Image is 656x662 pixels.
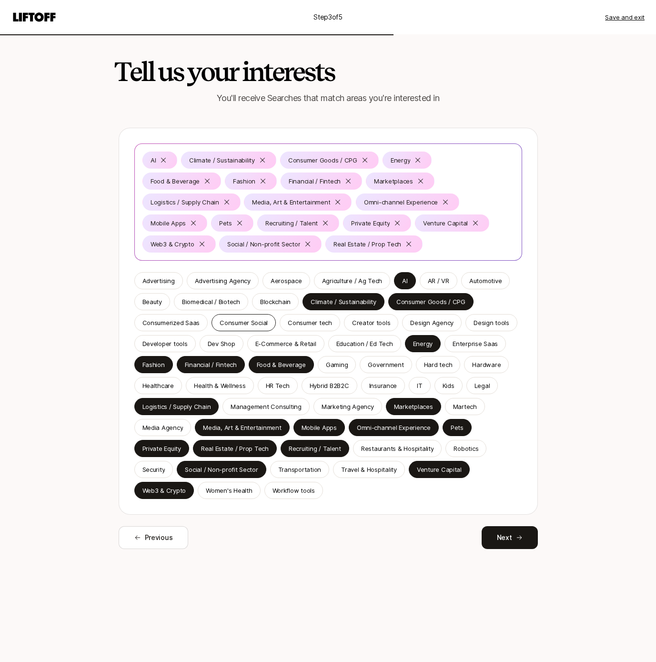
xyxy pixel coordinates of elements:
[142,381,174,390] p: Healthcare
[313,11,343,23] p: Step 3 of 5
[352,318,391,327] p: Creator tools
[322,276,383,285] p: Agriculture / Ag Tech
[357,423,431,432] p: Omni-channel Experience
[260,297,291,306] p: Blockchain
[310,381,349,390] div: Hybrid B2B2C
[302,423,337,432] p: Mobile Apps
[219,218,232,228] p: Pets
[443,381,454,390] p: Kids
[288,155,357,165] p: Consumer Goods / CPG
[185,465,258,474] div: Social / Non-profit Sector
[341,465,397,474] p: Travel & Hospitality
[195,276,251,285] div: Advertising Agency
[272,486,315,495] p: Workflow tools
[364,197,438,207] p: Omni-channel Experience
[142,423,183,432] p: Media Agency
[252,197,330,207] div: Media, Art & Entertainment
[151,176,200,186] div: Food & Beverage
[265,218,318,228] div: Recruiting / Talent
[142,276,175,285] p: Advertising
[151,218,186,228] p: Mobile Apps
[361,444,434,453] div: Restaurants & Hospitality
[454,444,478,453] p: Robotics
[402,276,407,285] p: AI
[266,381,290,390] p: HR Tech
[482,526,538,549] button: Next
[142,339,188,348] p: Developer tools
[336,339,393,348] p: Education / Ed Tech
[289,176,341,186] p: Financial / Fintech
[182,297,240,306] div: Biomedical / Biotech
[145,532,173,543] span: Previous
[322,402,374,411] p: Marketing Agency
[396,297,465,306] p: Consumer Goods / CPG
[351,218,390,228] p: Private Equity
[142,297,162,306] p: Beauty
[189,155,255,165] div: Climate / Sustainability
[374,176,413,186] div: Marketplaces
[428,276,449,285] div: AR / VR
[391,155,410,165] p: Energy
[271,276,302,285] div: Aerospace
[469,276,502,285] p: Automotive
[474,318,509,327] p: Design tools
[410,318,454,327] p: Design Agency
[142,402,211,411] div: Logistics / Supply Chain
[151,197,219,207] p: Logistics / Supply Chain
[453,402,477,411] div: Martech
[451,423,464,432] p: Pets
[231,402,302,411] p: Management Consulting
[151,155,156,165] p: AI
[185,360,237,369] div: Financial / Fintech
[142,318,200,327] p: Consumerized Saas
[289,444,341,453] div: Recruiting / Talent
[369,381,397,390] p: Insurance
[151,239,194,249] p: Web3 & Crypto
[472,360,501,369] p: Hardware
[417,465,462,474] p: Venture Capital
[417,381,422,390] p: IT
[114,92,543,105] p: You'll receive Searches that match areas you're interested in
[142,486,186,495] p: Web3 & Crypto
[227,239,300,249] p: Social / Non-profit Sector
[142,465,165,474] p: Security
[453,339,498,348] div: Enterprise Saas
[474,381,490,390] p: Legal
[201,444,269,453] div: Real Estate / Prop Tech
[255,339,316,348] div: E-Commerce & Retail
[311,297,376,306] p: Climate / Sustainability
[423,218,468,228] p: Venture Capital
[413,339,433,348] p: Energy
[119,526,189,549] button: Previous
[142,360,165,369] p: Fashion
[233,176,255,186] p: Fashion
[278,465,321,474] p: Transportation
